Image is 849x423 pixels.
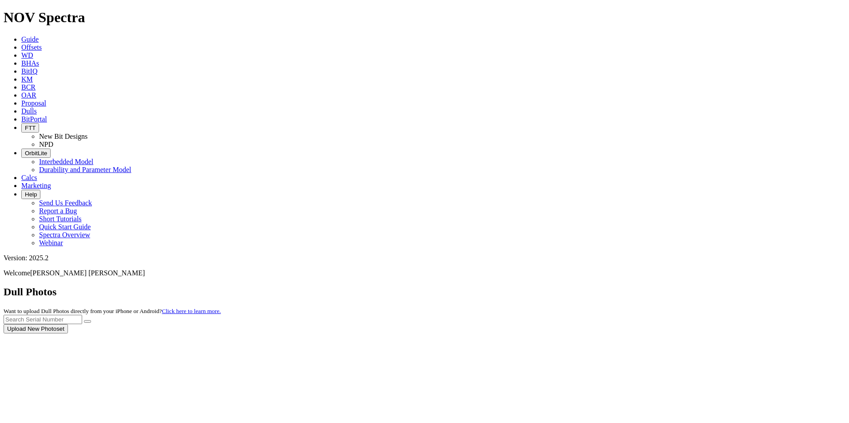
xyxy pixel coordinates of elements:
a: BHAs [21,59,39,67]
a: Offsets [21,43,42,51]
a: New Bit Designs [39,133,87,140]
a: Interbedded Model [39,158,93,165]
a: OAR [21,91,36,99]
a: BitIQ [21,67,37,75]
a: Click here to learn more. [162,308,221,314]
a: Durability and Parameter Model [39,166,131,173]
a: Guide [21,35,39,43]
a: WD [21,51,33,59]
button: OrbitLite [21,149,51,158]
p: Welcome [4,269,845,277]
span: [PERSON_NAME] [PERSON_NAME] [30,269,145,277]
a: Proposal [21,99,46,107]
a: Report a Bug [39,207,77,215]
a: KM [21,75,33,83]
span: OrbitLite [25,150,47,157]
a: Short Tutorials [39,215,82,223]
span: Help [25,191,37,198]
h1: NOV Spectra [4,9,845,26]
a: Marketing [21,182,51,189]
button: FTT [21,123,39,133]
a: Webinar [39,239,63,247]
a: Dulls [21,107,37,115]
span: FTT [25,125,36,131]
a: Send Us Feedback [39,199,92,207]
a: Calcs [21,174,37,181]
a: NPD [39,141,53,148]
a: Quick Start Guide [39,223,91,231]
button: Upload New Photoset [4,324,68,333]
a: BitPortal [21,115,47,123]
small: Want to upload Dull Photos directly from your iPhone or Android? [4,308,221,314]
a: BCR [21,83,36,91]
button: Help [21,190,40,199]
a: Spectra Overview [39,231,90,239]
h2: Dull Photos [4,286,845,298]
div: Version: 2025.2 [4,254,845,262]
input: Search Serial Number [4,315,82,324]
